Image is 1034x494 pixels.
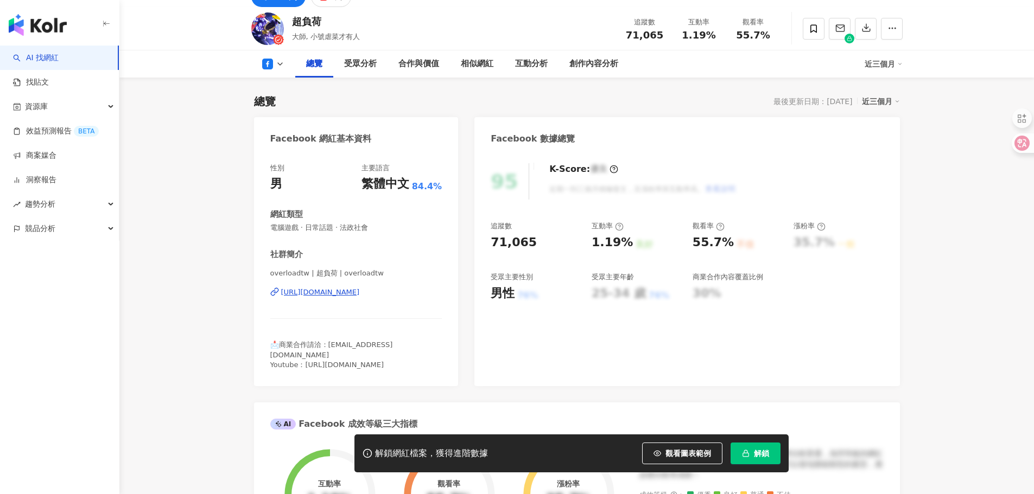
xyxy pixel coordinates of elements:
[13,53,59,63] a: searchAI 找網紅
[25,192,55,216] span: 趨勢分析
[251,12,284,45] img: KOL Avatar
[9,14,67,36] img: logo
[254,94,276,109] div: 總覽
[270,133,372,145] div: Facebook 網紅基本資料
[13,175,56,185] a: 洞察報告
[862,94,900,108] div: 近三個月
[306,57,322,70] div: 總覽
[549,163,618,175] div: K-Score :
[292,33,360,41] span: 大師, 小號虐菜才有人
[773,97,852,106] div: 最後更新日期：[DATE]
[270,341,393,368] span: 📩商業合作請洽：[EMAIL_ADDRESS][DOMAIN_NAME] Youtube：[URL][DOMAIN_NAME]
[557,479,580,488] div: 漲粉率
[13,150,56,161] a: 商案媒合
[344,57,377,70] div: 受眾分析
[736,30,770,41] span: 55.7%
[626,29,663,41] span: 71,065
[731,442,781,464] button: 解鎖
[592,272,634,282] div: 受眾主要年齡
[693,234,734,251] div: 55.7%
[682,30,715,41] span: 1.19%
[624,17,665,28] div: 追蹤數
[375,448,488,459] div: 解鎖網紅檔案，獲得進階數據
[281,287,360,297] div: [URL][DOMAIN_NAME]
[270,268,442,278] span: overloadtw | 超負荷 | overloadtw
[491,272,533,282] div: 受眾主要性別
[270,176,282,193] div: 男
[491,133,575,145] div: Facebook 數據總覽
[318,479,341,488] div: 互動率
[13,201,21,208] span: rise
[491,234,537,251] div: 71,065
[665,449,711,458] span: 觀看圖表範例
[270,419,296,429] div: AI
[642,442,722,464] button: 觀看圖表範例
[412,181,442,193] span: 84.4%
[13,126,99,137] a: 效益預測報告BETA
[733,17,774,28] div: 觀看率
[25,216,55,241] span: 競品分析
[693,221,725,231] div: 觀看率
[693,272,763,282] div: 商業合作內容覆蓋比例
[13,77,49,88] a: 找貼文
[398,57,439,70] div: 合作與價值
[25,94,48,119] span: 資源庫
[270,249,303,260] div: 社群簡介
[270,287,442,297] a: [URL][DOMAIN_NAME]
[491,285,515,302] div: 男性
[678,17,720,28] div: 互動率
[491,221,512,231] div: 追蹤數
[461,57,493,70] div: 相似網紅
[361,163,390,173] div: 主要語言
[754,449,769,458] span: 解鎖
[292,15,360,28] div: 超負荷
[794,221,826,231] div: 漲粉率
[569,57,618,70] div: 創作內容分析
[437,479,460,488] div: 觀看率
[270,223,442,233] span: 電腦遊戲 · 日常話題 · 法政社會
[270,163,284,173] div: 性別
[361,176,409,193] div: 繁體中文
[515,57,548,70] div: 互動分析
[270,418,418,430] div: Facebook 成效等級三大指標
[592,234,633,251] div: 1.19%
[865,55,903,73] div: 近三個月
[270,209,303,220] div: 網紅類型
[592,221,624,231] div: 互動率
